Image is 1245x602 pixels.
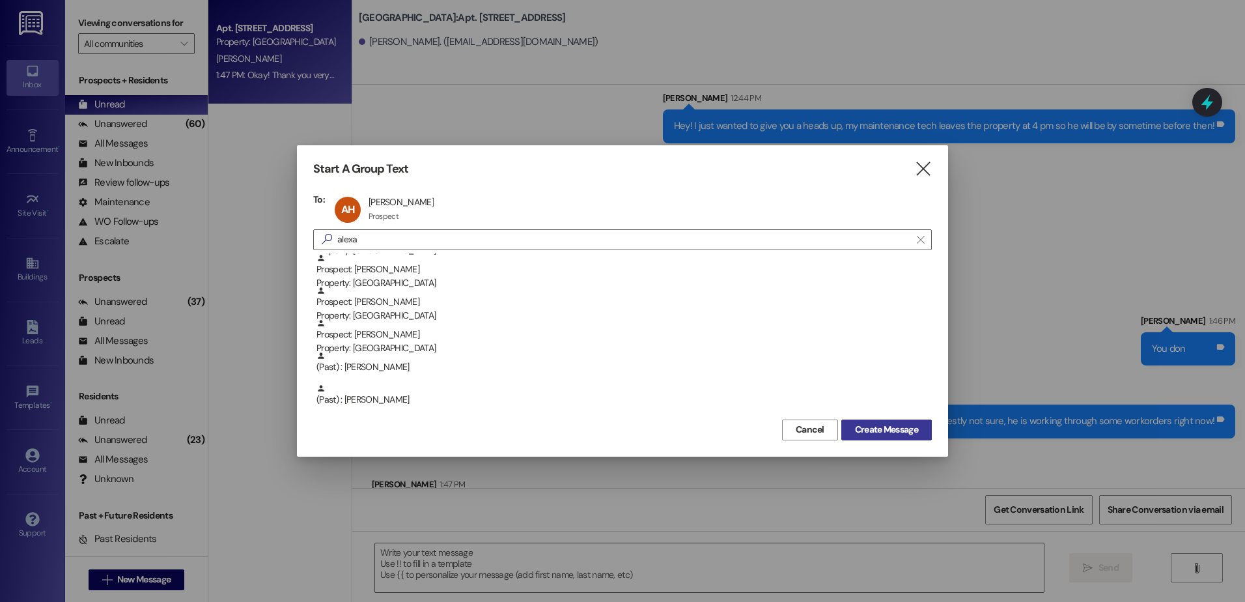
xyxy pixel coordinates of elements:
div: Property: [GEOGRAPHIC_DATA] [316,276,932,290]
span: AH [341,203,354,216]
div: Property: [GEOGRAPHIC_DATA] [316,309,932,322]
div: Prospect: [PERSON_NAME] [316,253,932,291]
div: Prospect: [PERSON_NAME] [316,319,932,356]
input: Search for any contact or apartment [337,231,910,249]
div: (Past) : [PERSON_NAME] [316,384,932,407]
div: Property: [GEOGRAPHIC_DATA] [316,341,932,355]
div: [PERSON_NAME] [369,196,434,208]
span: Cancel [796,423,824,437]
button: Create Message [841,420,932,440]
div: Prospect [369,211,399,222]
h3: Start A Group Text [313,162,408,177]
div: Prospect: [PERSON_NAME]Property: [GEOGRAPHIC_DATA] [313,319,932,351]
div: Prospect: [PERSON_NAME] [316,286,932,323]
div: (Past) : [PERSON_NAME] [313,384,932,416]
i:  [917,235,924,245]
button: Clear text [910,230,931,250]
div: (Past) : [PERSON_NAME] [313,351,932,384]
div: Prospect: [PERSON_NAME]Property: [GEOGRAPHIC_DATA] [313,253,932,286]
div: (Past) : [PERSON_NAME] [316,351,932,374]
span: Create Message [855,423,918,437]
button: Cancel [782,420,838,440]
h3: To: [313,193,325,205]
div: Prospect: [PERSON_NAME]Property: [GEOGRAPHIC_DATA] [313,286,932,319]
i:  [914,162,932,176]
i:  [316,233,337,246]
